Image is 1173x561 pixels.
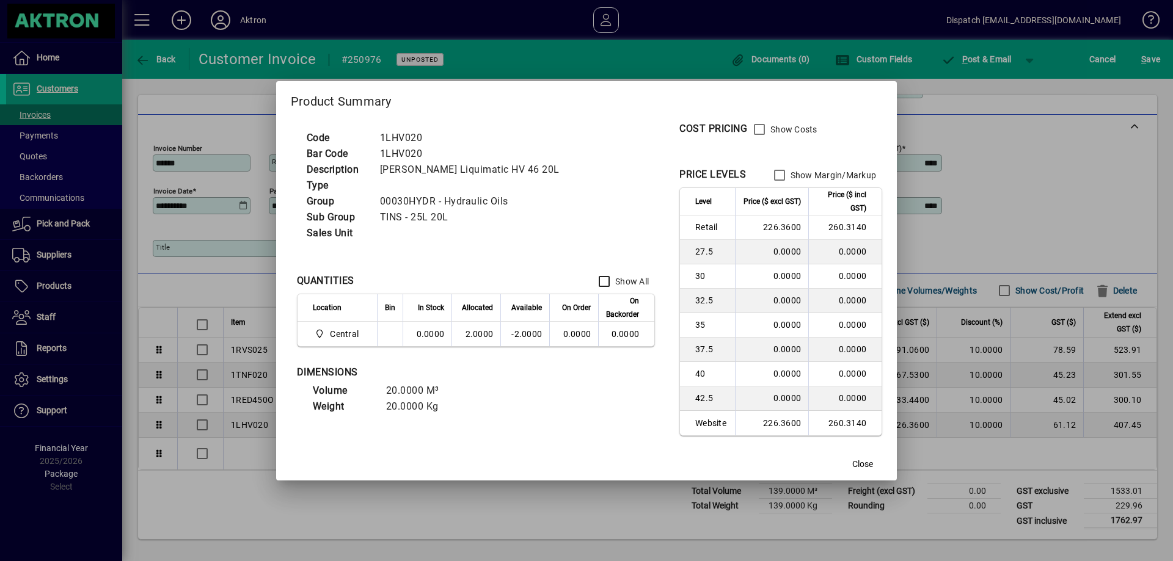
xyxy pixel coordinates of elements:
td: Group [301,194,374,209]
td: -2.0000 [500,322,549,346]
td: Code [301,130,374,146]
td: 20.0000 Kg [380,399,454,414]
td: 0.0000 [808,313,882,338]
span: Allocated [462,301,493,314]
td: Type [301,178,374,194]
td: 00030HYDR - Hydraulic Oils [374,194,574,209]
div: QUANTITIES [297,273,354,288]
td: 260.3140 [808,411,882,435]
td: 0.0000 [735,338,808,362]
div: COST PRICING [679,121,747,136]
span: Price ($ incl GST) [816,188,866,215]
label: Show Costs [768,123,817,136]
span: Available [511,301,542,314]
td: Description [301,162,374,178]
span: 42.5 [695,392,728,404]
span: Retail [695,221,728,233]
td: Sub Group [301,209,374,225]
td: 260.3140 [808,215,882,240]
span: 40 [695,367,728,380]
span: Level [695,195,712,208]
td: 0.0000 [808,386,882,411]
td: 0.0000 [808,289,882,313]
td: 226.3600 [735,215,808,240]
span: 35 [695,319,728,331]
td: 20.0000 M³ [380,383,454,399]
span: Location [313,301,342,314]
span: 30 [695,270,728,282]
td: 226.3600 [735,411,808,435]
span: In Stock [418,301,444,314]
span: 37.5 [695,343,728,355]
td: 0.0000 [808,338,882,362]
td: 0.0000 [735,386,808,411]
td: 0.0000 [403,322,451,346]
span: 32.5 [695,294,728,306]
td: 1LHV020 [374,146,574,162]
span: 0.0000 [563,329,591,339]
span: Central [330,328,359,340]
td: Bar Code [301,146,374,162]
td: 2.0000 [451,322,500,346]
td: 0.0000 [735,289,808,313]
span: Price ($ excl GST) [744,195,801,208]
td: 0.0000 [735,240,808,264]
td: Sales Unit [301,225,374,241]
td: 0.0000 [735,264,808,289]
span: Bin [385,301,395,314]
td: 0.0000 [735,362,808,386]
span: On Backorder [606,294,639,321]
td: 0.0000 [598,322,654,346]
div: PRICE LEVELS [679,167,746,182]
td: 0.0000 [808,264,882,289]
label: Show Margin/Markup [788,169,877,181]
span: On Order [562,301,591,314]
td: Weight [307,399,380,414]
td: TINS - 25L 20L [374,209,574,225]
span: Close [852,458,873,471]
td: 1LHV020 [374,130,574,146]
td: [PERSON_NAME] Liquimatic HV 46 20L [374,162,574,178]
td: 0.0000 [808,362,882,386]
div: DIMENSIONS [297,365,602,380]
td: 0.0000 [735,313,808,338]
span: Central [313,327,364,341]
td: 0.0000 [808,240,882,264]
span: Website [695,417,728,429]
td: Volume [307,383,380,399]
button: Close [843,454,882,476]
h2: Product Summary [276,81,897,117]
span: 27.5 [695,245,728,258]
label: Show All [613,275,649,288]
